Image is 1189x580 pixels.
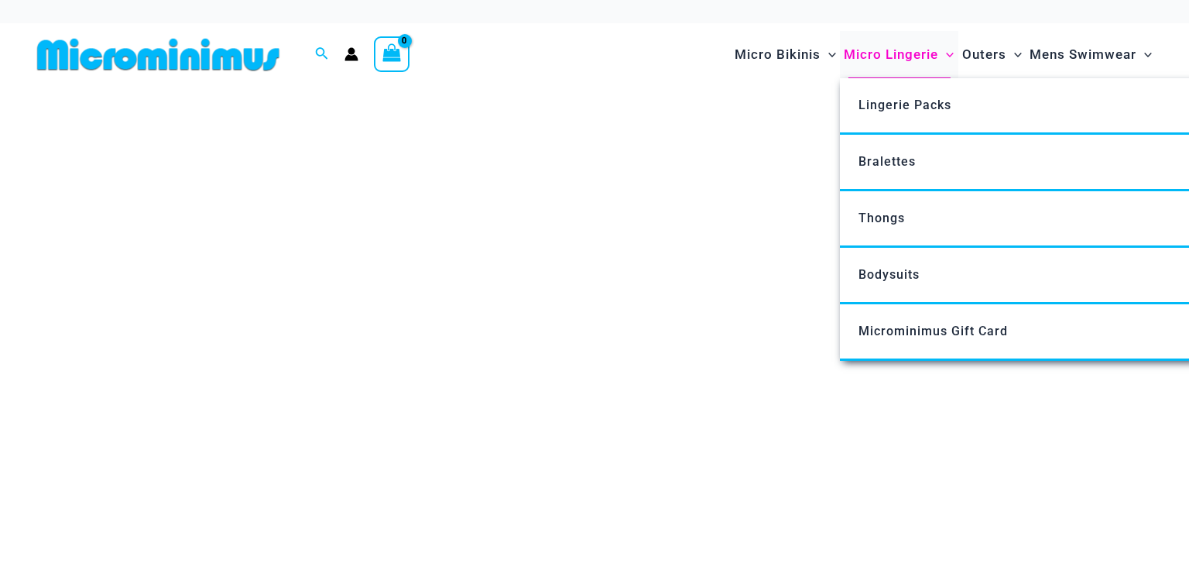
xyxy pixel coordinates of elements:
[31,37,286,72] img: MM SHOP LOGO FLAT
[344,47,358,61] a: Account icon link
[858,267,920,282] span: Bodysuits
[958,31,1026,78] a: OutersMenu ToggleMenu Toggle
[1026,31,1156,78] a: Mens SwimwearMenu ToggleMenu Toggle
[735,35,821,74] span: Micro Bikinis
[731,31,840,78] a: Micro BikinisMenu ToggleMenu Toggle
[315,45,329,64] a: Search icon link
[374,36,409,72] a: View Shopping Cart, empty
[858,98,951,112] span: Lingerie Packs
[840,31,958,78] a: Micro LingerieMenu ToggleMenu Toggle
[858,154,916,169] span: Bralettes
[1006,35,1022,74] span: Menu Toggle
[938,35,954,74] span: Menu Toggle
[858,324,1008,338] span: Microminimus Gift Card
[1030,35,1136,74] span: Mens Swimwear
[962,35,1006,74] span: Outers
[821,35,836,74] span: Menu Toggle
[858,211,905,225] span: Thongs
[1136,35,1152,74] span: Menu Toggle
[728,29,1158,81] nav: Site Navigation
[844,35,938,74] span: Micro Lingerie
